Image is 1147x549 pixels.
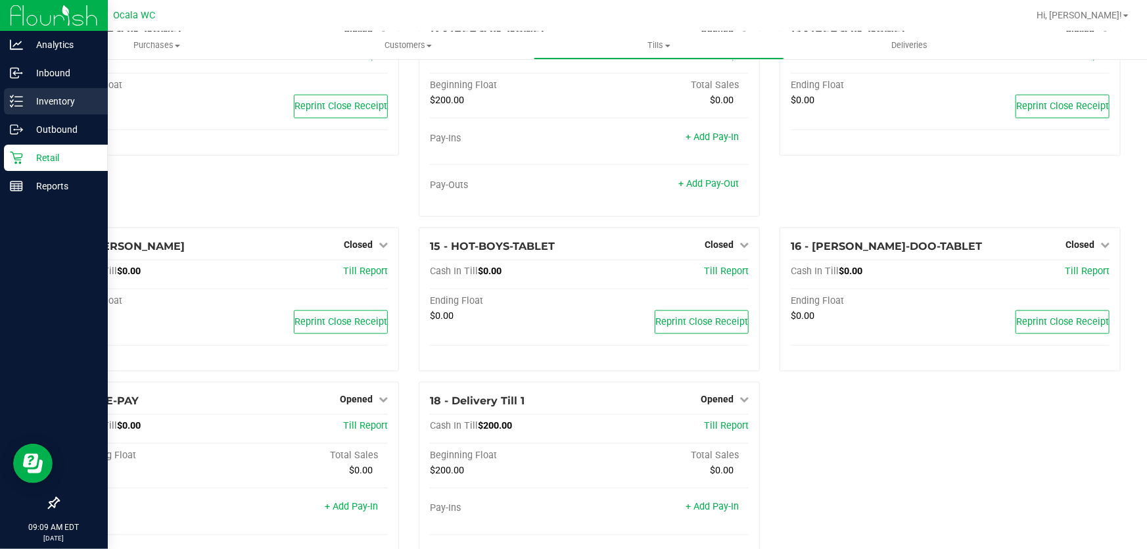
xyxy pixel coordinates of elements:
p: 09:09 AM EDT [6,521,102,533]
div: Ending Float [430,295,589,307]
span: $0.00 [349,465,373,476]
span: Tills [534,39,784,51]
div: Ending Float [791,295,950,307]
div: Ending Float [791,80,950,91]
div: Total Sales [589,80,748,91]
inline-svg: Analytics [10,38,23,51]
div: Ending Float [69,295,228,307]
a: Purchases [32,32,283,59]
span: $0.00 [430,310,454,322]
span: Customers [283,39,533,51]
div: Ending Float [69,80,228,91]
button: Reprint Close Receipt [1016,310,1110,334]
div: Total Sales [228,450,387,462]
span: $0.00 [791,95,814,106]
a: + Add Pay-In [686,131,739,143]
span: Cash In Till [791,266,839,277]
div: Pay-Ins [430,133,589,145]
p: Retail [23,150,102,166]
span: $0.00 [117,420,141,431]
button: Reprint Close Receipt [1016,95,1110,118]
span: Purchases [32,39,283,51]
p: Inventory [23,93,102,109]
a: Tills [534,32,785,59]
p: Analytics [23,37,102,53]
span: Cash In Till [430,420,478,431]
a: Customers [283,32,534,59]
span: Opened [701,394,734,404]
span: Reprint Close Receipt [1016,101,1109,112]
div: Beginning Float [430,80,589,91]
inline-svg: Reports [10,179,23,193]
div: Pay-Outs [430,179,589,191]
a: Till Report [704,420,749,431]
span: 15 - HOT-BOYS-TABLET [430,240,555,252]
span: Opened [340,394,373,404]
p: Inbound [23,65,102,81]
span: Ocala WC [113,10,155,21]
span: $0.00 [710,465,734,476]
span: $200.00 [478,420,512,431]
span: Hi, [PERSON_NAME]! [1037,10,1122,20]
button: Reprint Close Receipt [655,310,749,334]
a: + Add Pay-Out [678,178,739,189]
button: Reprint Close Receipt [294,310,388,334]
div: Beginning Float [430,450,589,462]
div: Pay-Ins [69,502,228,514]
span: $200.00 [430,465,464,476]
a: Till Report [704,266,749,277]
inline-svg: Inbound [10,66,23,80]
span: Reprint Close Receipt [1016,316,1109,327]
span: Closed [705,239,734,250]
div: Beginning Float [69,450,228,462]
a: Till Report [343,266,388,277]
p: Reports [23,178,102,194]
span: $0.00 [839,266,862,277]
span: $0.00 [791,310,814,322]
div: Total Sales [589,450,748,462]
button: Reprint Close Receipt [294,95,388,118]
span: 16 - [PERSON_NAME]-DOO-TABLET [791,240,982,252]
a: Deliveries [784,32,1035,59]
div: Pay-Ins [430,502,589,514]
inline-svg: Outbound [10,123,23,136]
span: $0.00 [710,95,734,106]
span: 14 - [PERSON_NAME] [69,240,185,252]
span: $0.00 [117,266,141,277]
span: $0.00 [478,266,502,277]
span: Reprint Close Receipt [655,316,748,327]
span: 18 - Delivery Till 1 [430,394,525,407]
a: + Add Pay-In [686,501,739,512]
a: Till Report [343,420,388,431]
span: $200.00 [430,95,464,106]
p: Outbound [23,122,102,137]
span: Deliveries [874,39,946,51]
inline-svg: Inventory [10,95,23,108]
span: Closed [1065,239,1094,250]
inline-svg: Retail [10,151,23,164]
a: + Add Pay-In [325,501,378,512]
iframe: Resource center [13,444,53,483]
span: Cash In Till [430,266,478,277]
span: Closed [344,239,373,250]
span: Reprint Close Receipt [294,316,387,327]
p: [DATE] [6,533,102,543]
span: Reprint Close Receipt [294,101,387,112]
a: Till Report [1065,266,1110,277]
